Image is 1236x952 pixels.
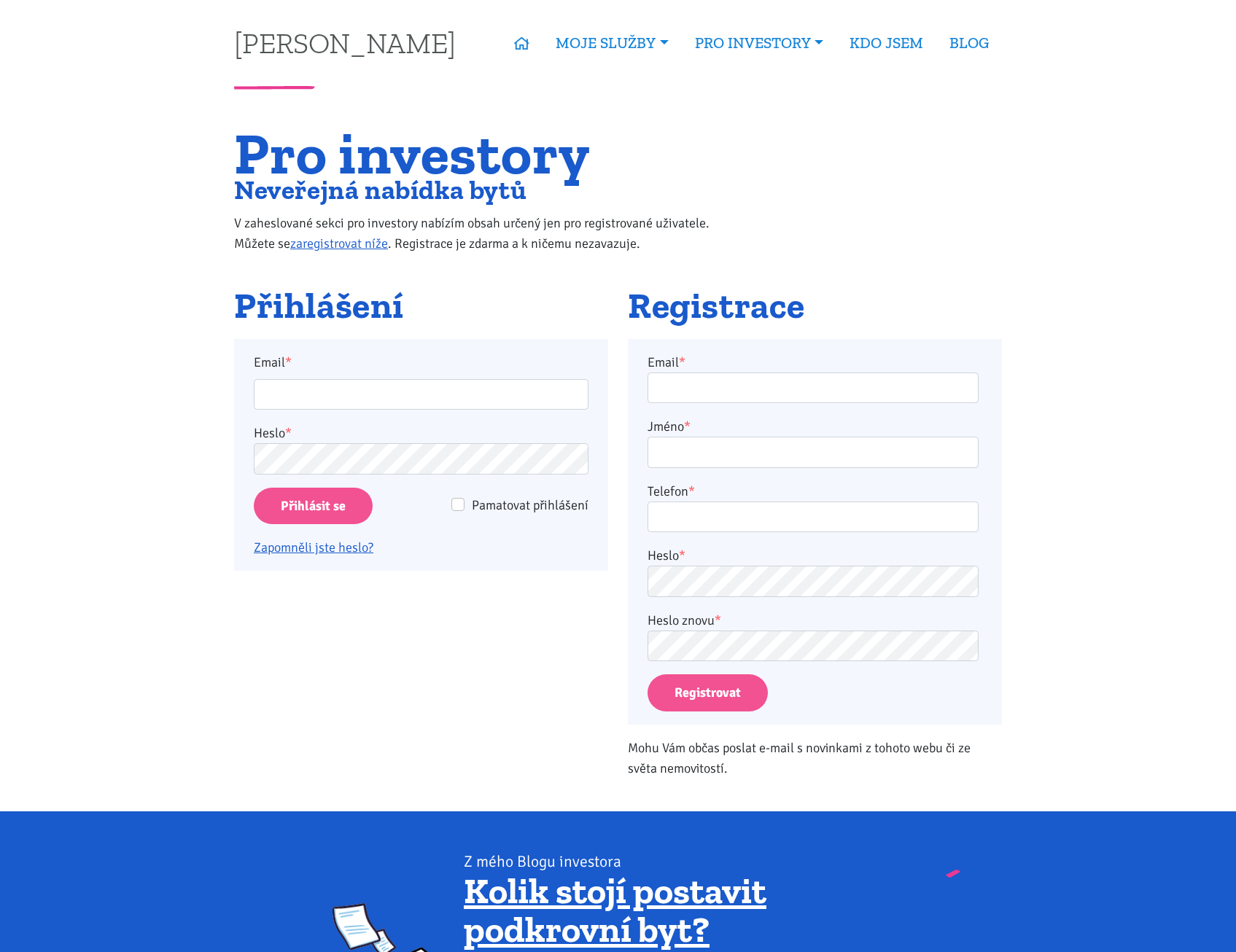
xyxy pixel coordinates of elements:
h2: Registrace [628,286,1002,326]
p: Mohu Vám občas poslat e-mail s novinkami z tohoto webu či ze světa nemovitostí. [628,738,1002,779]
a: MOJE SLUŽBY [543,26,681,60]
label: Email [244,352,599,372]
label: Email [648,352,685,372]
abbr: required [688,483,695,499]
a: Kolik stojí postavit podkrovní byt? [464,869,766,952]
input: Přihlásit se [254,488,373,525]
div: Z mého Blogu investora [464,851,903,872]
button: Registrovat [648,674,768,711]
label: Jméno [648,416,691,437]
abbr: required [684,418,691,434]
span: Pamatovat přihlášení [472,497,588,513]
abbr: required [715,612,721,628]
a: [PERSON_NAME] [234,28,456,57]
a: BLOG [936,26,1002,60]
label: Heslo znovu [648,610,721,631]
abbr: required [679,547,685,563]
a: KDO JSEM [836,26,936,60]
label: Heslo [648,545,685,566]
h1: Pro investory [234,129,739,178]
h2: Neveřejná nabídka bytů [234,178,739,202]
abbr: required [679,354,685,370]
a: Zapomněli jste heslo? [254,539,373,555]
h2: Přihlášení [234,286,608,326]
a: zaregistrovat níže [290,235,388,251]
p: V zaheslované sekci pro investory nabízím obsah určený jen pro registrované uživatele. Můžete se ... [234,213,739,254]
label: Heslo [254,423,292,443]
a: PRO INVESTORY [682,26,836,60]
label: Telefon [648,481,695,502]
